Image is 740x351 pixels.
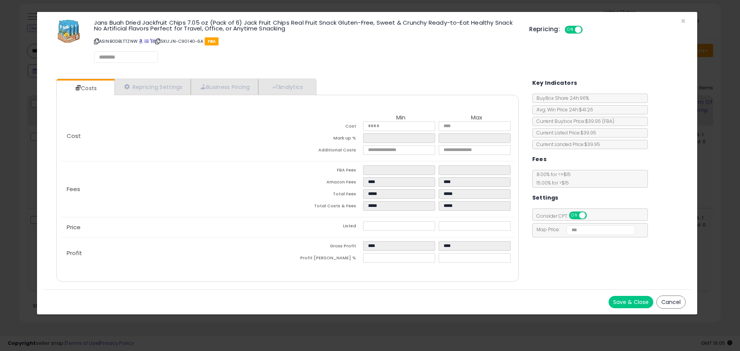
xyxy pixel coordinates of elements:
[565,27,575,33] span: ON
[585,118,614,124] span: $39.95
[288,221,363,233] td: Listed
[439,114,514,121] th: Max
[258,79,315,95] a: Analytics
[533,106,593,113] span: Avg. Win Price 24h: $41.26
[529,26,560,32] h5: Repricing:
[61,133,288,139] p: Cost
[191,79,258,95] a: Business Pricing
[532,193,558,203] h5: Settings
[57,20,80,43] img: 51RP9SceEOL._SL60_.jpg
[533,95,589,101] span: BuyBox Share 24h: 96%
[94,20,518,31] h3: Jans Buah Dried Jackfruit Chips 7.05 oz (Pack of 6) Jack Fruit Chips Real Fruit Snack Gluten-Free...
[533,213,597,219] span: Consider CPT:
[533,141,600,148] span: Current Landed Price: $39.95
[533,226,636,233] span: Map Price:
[61,250,288,256] p: Profit
[94,35,518,47] p: ASIN: B0DBLTTZNW | SKU: JN-C90140-6A
[288,177,363,189] td: Amazon Fees
[533,180,569,186] span: 15.00 % for > $15
[205,37,219,45] span: FBA
[532,78,577,88] h5: Key Indicators
[533,118,614,124] span: Current Buybox Price:
[570,212,579,219] span: ON
[288,189,363,201] td: Total Fees
[585,212,598,219] span: OFF
[656,296,686,309] button: Cancel
[288,145,363,157] td: Additional Costs
[139,38,143,44] a: BuyBox page
[288,165,363,177] td: FBA Fees
[609,296,653,308] button: Save & Close
[61,186,288,192] p: Fees
[288,133,363,145] td: Mark up %
[145,38,149,44] a: All offer listings
[288,201,363,213] td: Total Costs & Fees
[363,114,439,121] th: Min
[288,121,363,133] td: Cost
[533,129,596,136] span: Current Listed Price: $39.95
[150,38,154,44] a: Your listing only
[532,155,547,164] h5: Fees
[288,253,363,265] td: Profit [PERSON_NAME] %
[533,171,571,186] span: 8.00 % for <= $15
[57,81,114,96] a: Costs
[602,118,614,124] span: ( FBA )
[114,79,191,95] a: Repricing Settings
[681,15,686,27] span: ×
[288,241,363,253] td: Gross Profit
[61,224,288,230] p: Price
[582,27,594,33] span: OFF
